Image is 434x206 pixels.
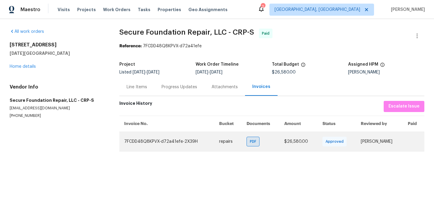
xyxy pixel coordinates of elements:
[162,84,197,90] div: Progress Updates
[196,70,208,74] span: [DATE]
[188,7,228,13] span: Geo Assignments
[10,50,105,56] h5: [DATE][GEOGRAPHIC_DATA]
[10,113,105,118] p: [PHONE_NUMBER]
[272,62,299,67] h5: Total Budget
[119,29,254,36] span: Secure Foundation Repair, LLC - CRP-S
[356,116,403,132] th: Reviewed by
[284,139,308,144] span: $26,580.00
[10,30,44,34] a: All work orders
[403,116,424,132] th: Paid
[119,44,142,48] b: Reference:
[10,97,105,103] h5: Secure Foundation Repair, LLC - CRP-S
[10,64,36,69] a: Home details
[133,70,159,74] span: -
[119,43,424,49] div: 7FCDD48Q8KPVX-d72a41efe
[388,7,425,13] span: [PERSON_NAME]
[214,116,242,132] th: Bucket
[247,137,259,146] div: PDF
[325,139,346,145] span: Approved
[119,101,152,109] h6: Invoice History
[58,7,70,13] span: Visits
[210,70,222,74] span: [DATE]
[275,7,360,13] span: [GEOGRAPHIC_DATA], [GEOGRAPHIC_DATA]
[138,8,150,12] span: Tasks
[262,30,272,36] span: Paid
[133,70,145,74] span: [DATE]
[196,70,222,74] span: -
[103,7,131,13] span: Work Orders
[10,106,105,111] p: [EMAIL_ADDRESS][DOMAIN_NAME]
[10,42,105,48] h2: [STREET_ADDRESS]
[252,84,270,90] div: Invoices
[212,84,238,90] div: Attachments
[272,70,296,74] span: $26,580.00
[119,62,135,67] h5: Project
[119,116,214,132] th: Invoice No.
[119,132,214,151] td: 7FCDD48Q8KPVX-d72a41efe-2X39H
[356,132,403,151] td: [PERSON_NAME]
[279,116,318,132] th: Amount
[348,62,378,67] h5: Assigned HPM
[380,62,385,70] span: The hpm assigned to this work order.
[214,132,242,151] td: repairs
[348,70,424,74] div: [PERSON_NAME]
[119,70,159,74] span: Listed
[77,7,96,13] span: Projects
[318,116,356,132] th: Status
[242,116,279,132] th: Documents
[158,7,181,13] span: Properties
[388,103,420,110] span: Escalate Issue
[250,139,259,145] span: PDF
[261,4,265,10] div: 2
[196,62,239,67] h5: Work Order Timeline
[10,84,105,90] h4: Vendor Info
[301,62,306,70] span: The total cost of line items that have been proposed by Opendoor. This sum includes line items th...
[127,84,147,90] div: Line Items
[147,70,159,74] span: [DATE]
[20,7,40,13] span: Maestro
[384,101,424,112] button: Escalate Issue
